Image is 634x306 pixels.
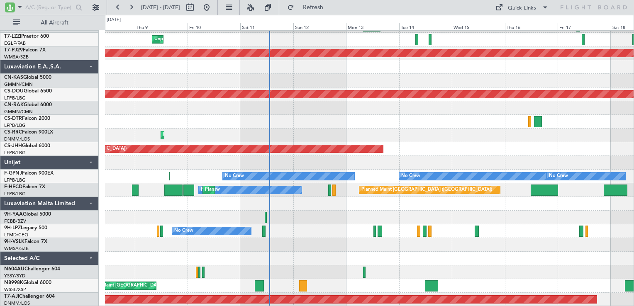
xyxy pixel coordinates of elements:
[188,23,240,30] div: Fri 10
[4,212,23,217] span: 9H-YAA
[4,218,26,224] a: FCBB/BZV
[4,75,23,80] span: CN-KAS
[4,136,30,142] a: DNMM/LOS
[283,1,333,14] button: Refresh
[22,20,88,26] span: All Aircraft
[4,150,26,156] a: LFPB/LBG
[361,184,492,196] div: Planned Maint [GEOGRAPHIC_DATA] ([GEOGRAPHIC_DATA])
[163,129,249,141] div: Planned Maint Lagos ([PERSON_NAME])
[135,23,188,30] div: Thu 9
[4,116,50,121] a: CS-DTRFalcon 2000
[4,239,47,244] a: 9H-VSLKFalcon 7X
[4,185,45,189] a: F-HECDFalcon 7X
[174,225,193,237] div: No Crew
[4,267,60,272] a: N604AUChallenger 604
[4,102,52,107] a: CN-RAKGlobal 6000
[558,23,610,30] div: Fri 17
[4,95,26,101] a: LFPB/LBG
[4,245,29,252] a: WMSA/SZB
[4,185,22,189] span: F-HECD
[4,171,22,176] span: F-GPNJ
[401,170,420,182] div: No Crew
[4,34,49,39] a: T7-LZZIPraetor 600
[293,23,346,30] div: Sun 12
[4,143,22,148] span: CS-JHH
[4,171,54,176] a: F-GPNJFalcon 900EX
[4,143,50,148] a: CS-JHHGlobal 6000
[549,170,568,182] div: No Crew
[205,184,336,196] div: Planned Maint [GEOGRAPHIC_DATA] ([GEOGRAPHIC_DATA])
[4,226,47,231] a: 9H-LPZLegacy 500
[399,23,452,30] div: Tue 14
[4,280,23,285] span: N8998K
[107,17,121,24] div: [DATE]
[4,191,26,197] a: LFPB/LBG
[346,23,399,30] div: Mon 13
[4,280,51,285] a: N8998KGlobal 6000
[4,81,33,87] a: GMMN/CMN
[508,4,536,12] div: Quick Links
[4,89,52,94] a: CS-DOUGlobal 6500
[82,23,134,30] div: Wed 8
[141,4,180,11] span: [DATE] - [DATE]
[4,48,46,53] a: T7-PJ29Falcon 7X
[4,232,28,238] a: LFMD/CEQ
[84,279,181,292] div: Planned Maint [GEOGRAPHIC_DATA] (Seletar)
[4,294,55,299] a: T7-AJIChallenger 604
[225,170,244,182] div: No Crew
[4,109,33,115] a: GMMN/CMN
[4,54,29,60] a: WMSA/SZB
[4,75,51,80] a: CN-KASGlobal 5000
[4,122,26,129] a: LFPB/LBG
[4,294,19,299] span: T7-AJI
[4,89,24,94] span: CS-DOU
[4,40,26,46] a: EGLF/FAB
[154,33,291,46] div: Unplanned Maint [GEOGRAPHIC_DATA] ([GEOGRAPHIC_DATA])
[4,212,51,217] a: 9H-YAAGlobal 5000
[4,130,22,135] span: CS-RRC
[4,273,25,279] a: YSSY/SYD
[491,1,553,14] button: Quick Links
[4,287,26,293] a: WSSL/XSP
[25,1,73,14] input: A/C (Reg. or Type)
[4,226,21,231] span: 9H-LPZ
[4,130,53,135] a: CS-RRCFalcon 900LX
[201,184,220,196] div: No Crew
[4,116,22,121] span: CS-DTR
[9,16,90,29] button: All Aircraft
[296,5,331,10] span: Refresh
[4,239,24,244] span: 9H-VSLK
[452,23,505,30] div: Wed 15
[4,34,21,39] span: T7-LZZI
[505,23,558,30] div: Thu 16
[4,102,24,107] span: CN-RAK
[240,23,293,30] div: Sat 11
[4,267,24,272] span: N604AU
[4,177,26,183] a: LFPB/LBG
[4,48,23,53] span: T7-PJ29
